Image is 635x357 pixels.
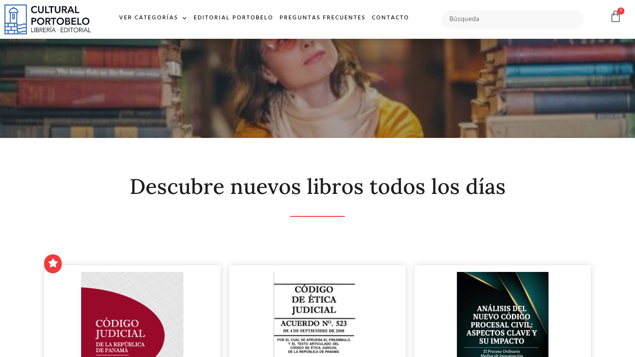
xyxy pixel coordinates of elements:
input: Búsqueda [442,10,584,29]
h2: Descubre nuevos libros todos los días [44,175,591,198]
a: Preguntas frecuentes [276,9,369,28]
span: 1 [617,7,624,15]
a: 1 [609,10,622,23]
a: Ver Categorías [116,9,190,28]
a: Contacto [369,9,412,28]
a: Editorial Portobelo [190,9,276,28]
